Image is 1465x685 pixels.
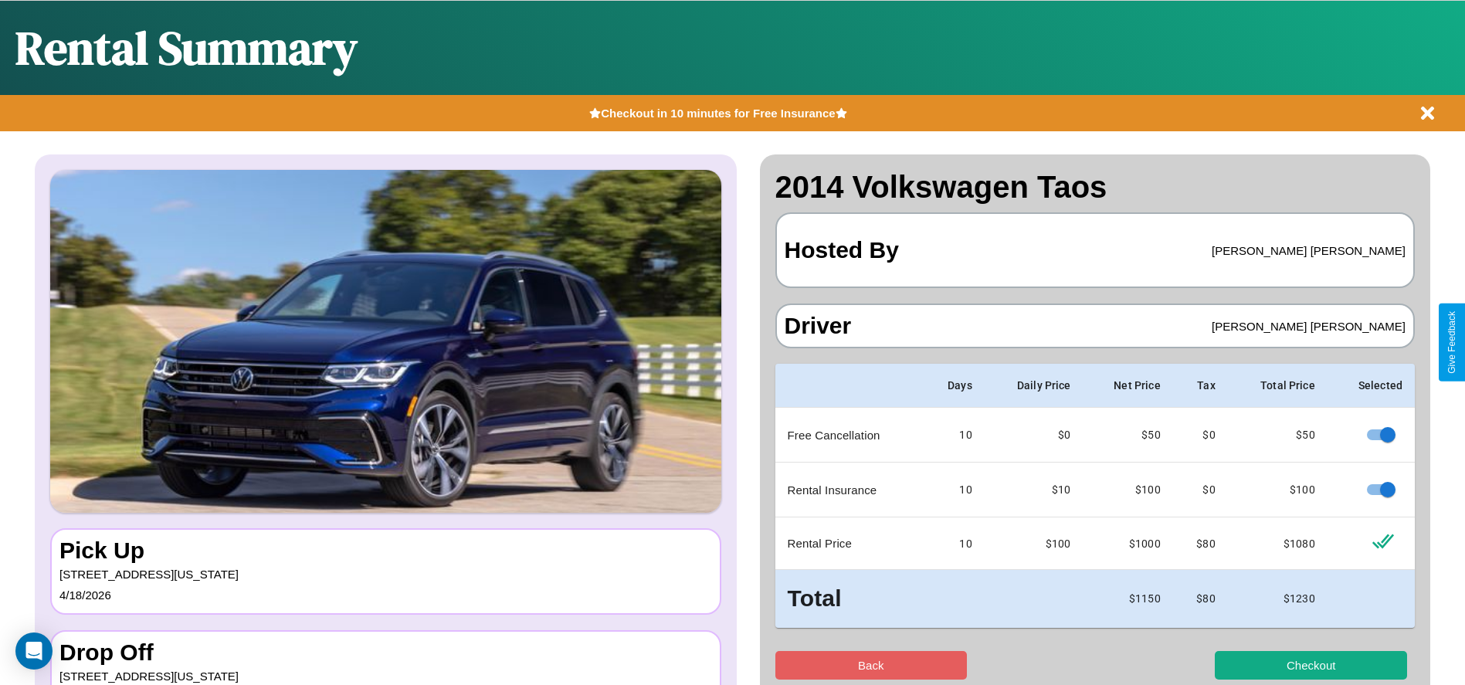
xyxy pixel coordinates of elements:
p: Free Cancellation [788,425,911,446]
p: Rental Insurance [788,480,911,500]
div: Open Intercom Messenger [15,632,53,670]
th: Total Price [1228,364,1328,408]
h3: Drop Off [59,639,712,666]
td: $0 [1173,408,1228,463]
div: Give Feedback [1446,311,1457,374]
b: Checkout in 10 minutes for Free Insurance [601,107,835,120]
h1: Rental Summary [15,16,358,80]
td: $ 100 [1083,463,1173,517]
td: 10 [923,517,985,570]
td: $ 1000 [1083,517,1173,570]
th: Daily Price [985,364,1083,408]
button: Back [775,651,968,680]
th: Net Price [1083,364,1173,408]
td: $10 [985,463,1083,517]
td: $ 80 [1173,517,1228,570]
th: Selected [1328,364,1415,408]
button: Checkout [1215,651,1407,680]
td: $ 100 [985,517,1083,570]
p: [PERSON_NAME] [PERSON_NAME] [1212,240,1406,261]
td: 10 [923,408,985,463]
h3: Pick Up [59,537,712,564]
td: $0 [985,408,1083,463]
td: $ 80 [1173,570,1228,628]
td: $ 50 [1228,408,1328,463]
td: $0 [1173,463,1228,517]
th: Days [923,364,985,408]
td: $ 1150 [1083,570,1173,628]
table: simple table [775,364,1416,628]
h3: Total [788,582,911,615]
h2: 2014 Volkswagen Taos [775,170,1416,205]
p: 4 / 18 / 2026 [59,585,712,605]
h3: Hosted By [785,222,899,279]
td: $ 1230 [1228,570,1328,628]
td: 10 [923,463,985,517]
p: Rental Price [788,533,911,554]
td: $ 50 [1083,408,1173,463]
th: Tax [1173,364,1228,408]
p: [STREET_ADDRESS][US_STATE] [59,564,712,585]
h3: Driver [785,313,852,339]
td: $ 1080 [1228,517,1328,570]
p: [PERSON_NAME] [PERSON_NAME] [1212,316,1406,337]
td: $ 100 [1228,463,1328,517]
